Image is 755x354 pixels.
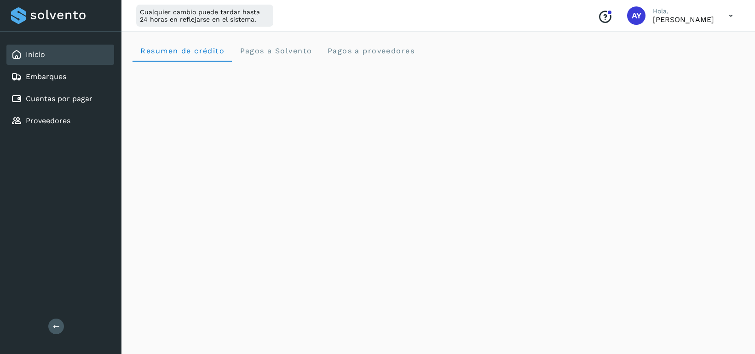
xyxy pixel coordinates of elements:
div: Embarques [6,67,114,87]
div: Cualquier cambio puede tardar hasta 24 horas en reflejarse en el sistema. [136,5,273,27]
p: Hola, [653,7,714,15]
div: Cuentas por pagar [6,89,114,109]
span: Resumen de crédito [140,46,225,55]
a: Cuentas por pagar [26,94,92,103]
div: Inicio [6,45,114,65]
span: Pagos a proveedores [327,46,415,55]
a: Proveedores [26,116,70,125]
a: Inicio [26,50,45,59]
p: Andrea Yamilet Hernández [653,15,714,24]
div: Proveedores [6,111,114,131]
span: Pagos a Solvento [239,46,312,55]
a: Embarques [26,72,66,81]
